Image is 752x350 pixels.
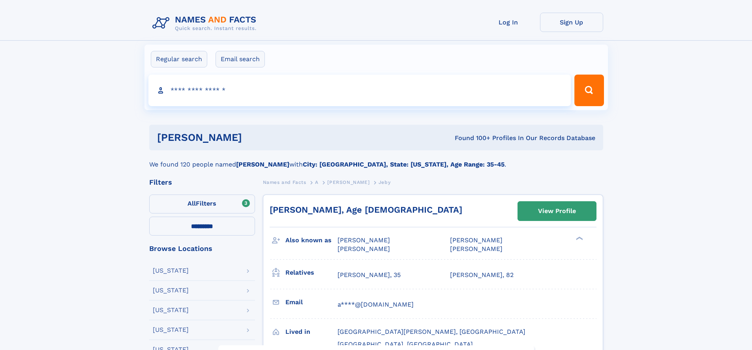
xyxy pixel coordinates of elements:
[338,236,390,244] span: [PERSON_NAME]
[338,341,473,348] span: [GEOGRAPHIC_DATA], [GEOGRAPHIC_DATA]
[148,75,571,106] input: search input
[149,245,255,252] div: Browse Locations
[477,13,540,32] a: Log In
[303,161,504,168] b: City: [GEOGRAPHIC_DATA], State: [US_STATE], Age Range: 35-45
[315,177,319,187] a: A
[327,177,369,187] a: [PERSON_NAME]
[450,236,503,244] span: [PERSON_NAME]
[540,13,603,32] a: Sign Up
[149,150,603,169] div: We found 120 people named with .
[151,51,207,67] label: Regular search
[450,245,503,253] span: [PERSON_NAME]
[379,180,390,185] span: Jeby
[574,75,604,106] button: Search Button
[149,179,255,186] div: Filters
[153,268,189,274] div: [US_STATE]
[327,180,369,185] span: [PERSON_NAME]
[263,177,306,187] a: Names and Facts
[236,161,289,168] b: [PERSON_NAME]
[338,271,401,279] a: [PERSON_NAME], 35
[285,325,338,339] h3: Lived in
[270,205,462,215] a: [PERSON_NAME], Age [DEMOGRAPHIC_DATA]
[216,51,265,67] label: Email search
[157,133,349,142] h1: [PERSON_NAME]
[338,328,525,335] span: [GEOGRAPHIC_DATA][PERSON_NAME], [GEOGRAPHIC_DATA]
[518,202,596,221] a: View Profile
[149,13,263,34] img: Logo Names and Facts
[153,287,189,294] div: [US_STATE]
[348,134,595,142] div: Found 100+ Profiles In Our Records Database
[315,180,319,185] span: A
[285,234,338,247] h3: Also known as
[574,236,583,241] div: ❯
[188,200,196,207] span: All
[338,245,390,253] span: [PERSON_NAME]
[285,296,338,309] h3: Email
[285,266,338,279] h3: Relatives
[153,307,189,313] div: [US_STATE]
[153,327,189,333] div: [US_STATE]
[538,202,576,220] div: View Profile
[450,271,514,279] a: [PERSON_NAME], 82
[149,195,255,213] label: Filters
